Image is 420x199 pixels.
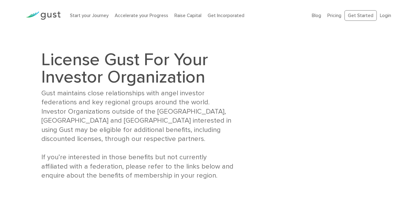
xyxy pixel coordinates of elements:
[380,13,391,18] a: Login
[208,13,244,18] a: Get Incorporated
[115,13,168,18] a: Accelerate your Progress
[70,13,108,18] a: Start your Journey
[41,89,234,180] div: Gust maintains close relationships with angel investor federations and key regional groups around...
[41,51,234,86] h1: License Gust For Your Investor Organization
[327,13,341,18] a: Pricing
[312,13,321,18] a: Blog
[344,10,377,21] a: Get Started
[26,11,61,20] img: Gust Logo
[174,13,201,18] a: Raise Capital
